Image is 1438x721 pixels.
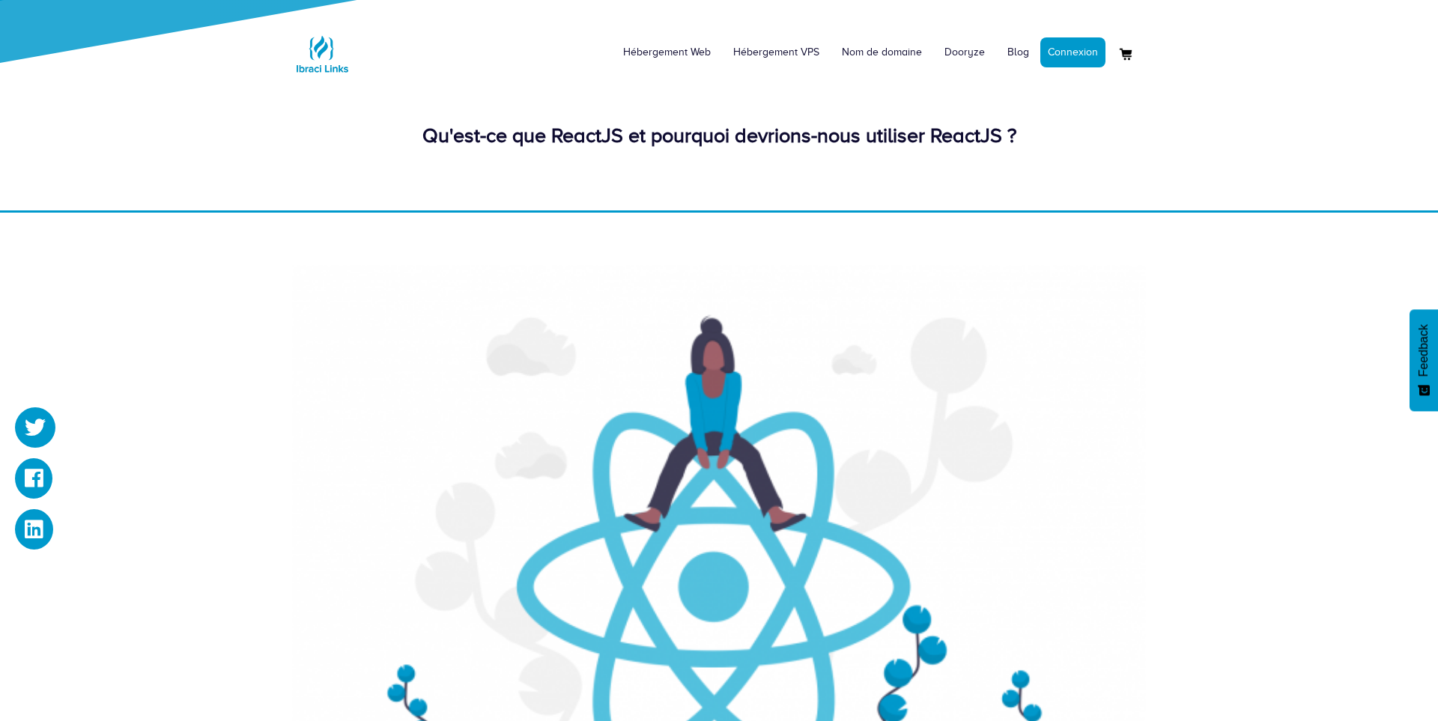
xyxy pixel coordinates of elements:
[292,11,352,84] a: Logo Ibraci Links
[933,30,996,75] a: Dooryze
[292,121,1146,150] div: Qu'est-ce que ReactJS et pourquoi devrions-nous utiliser ReactJS ?
[1417,324,1431,377] span: Feedback
[831,30,933,75] a: Nom de domaine
[292,24,352,84] img: Logo Ibraci Links
[996,30,1040,75] a: Blog
[1410,309,1438,411] button: Feedback - Afficher l’enquête
[722,30,831,75] a: Hébergement VPS
[612,30,722,75] a: Hébergement Web
[1040,37,1105,67] a: Connexion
